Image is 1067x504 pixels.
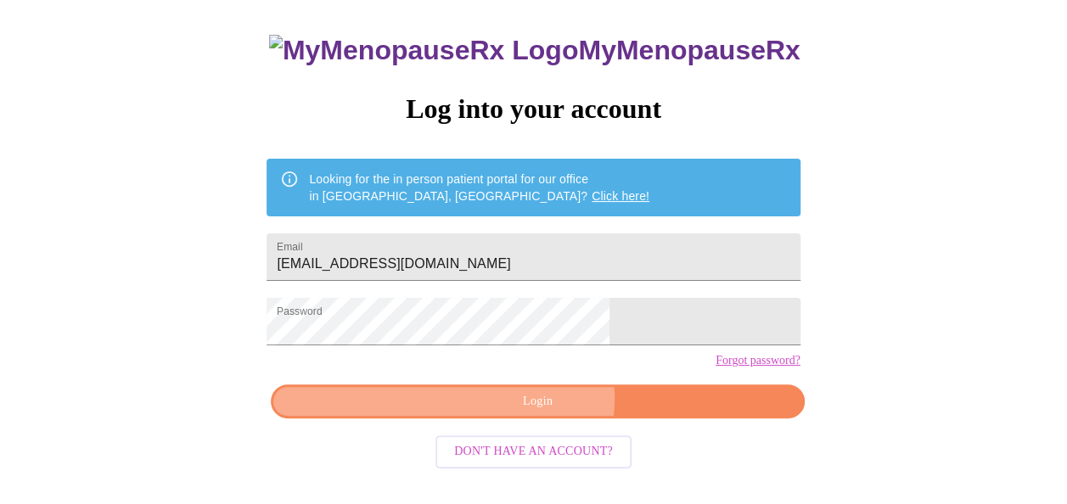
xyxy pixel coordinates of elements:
button: Login [271,384,804,419]
img: MyMenopauseRx Logo [269,35,578,66]
a: Forgot password? [716,354,800,367]
button: Don't have an account? [435,435,632,468]
a: Don't have an account? [431,443,636,457]
div: Looking for the in person patient portal for our office in [GEOGRAPHIC_DATA], [GEOGRAPHIC_DATA]? [309,164,649,211]
h3: Log into your account [267,93,800,125]
a: Click here! [592,189,649,203]
span: Don't have an account? [454,441,613,462]
h3: MyMenopauseRx [269,35,800,66]
span: Login [290,391,784,412]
